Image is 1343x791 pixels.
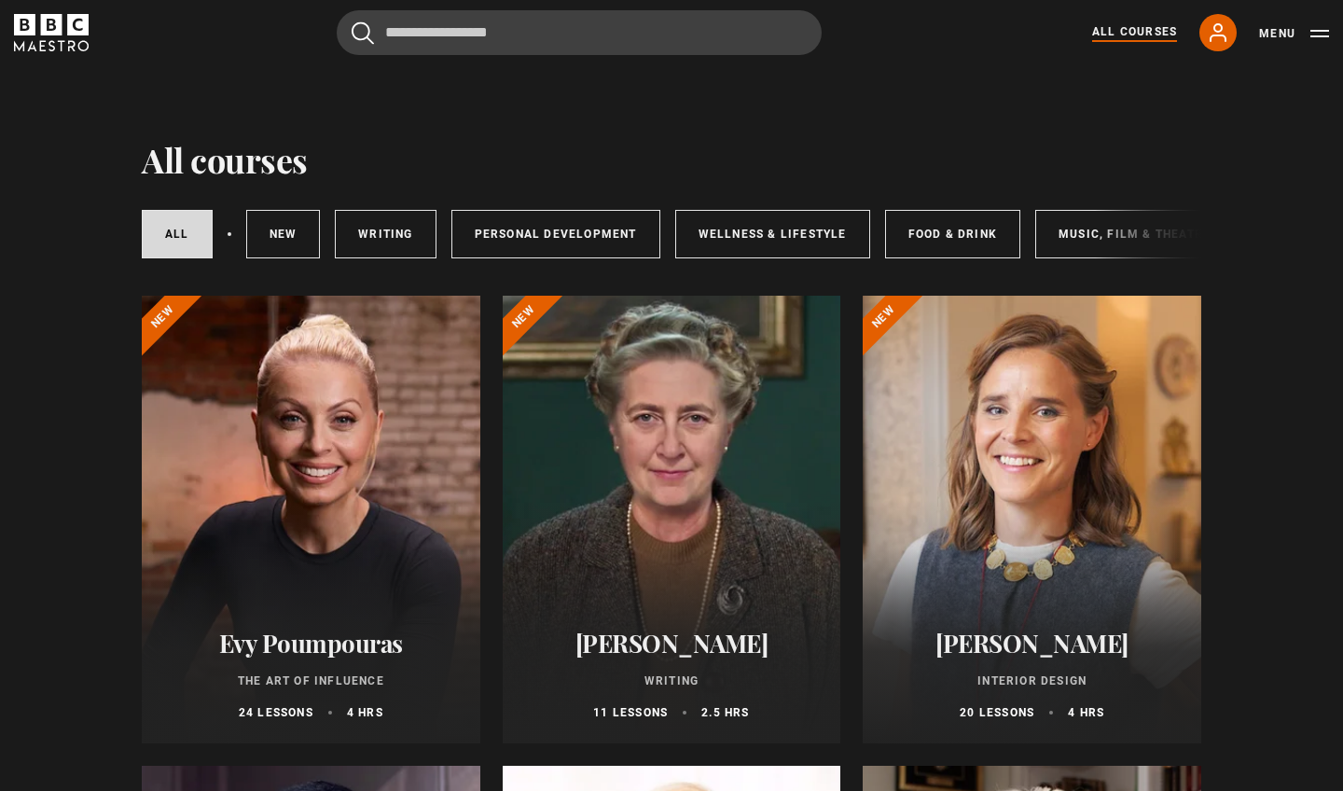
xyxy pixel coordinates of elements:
[701,704,749,721] p: 2.5 hrs
[675,210,870,258] a: Wellness & Lifestyle
[335,210,436,258] a: Writing
[451,210,660,258] a: Personal Development
[164,629,458,658] h2: Evy Poumpouras
[14,14,89,51] svg: BBC Maestro
[1092,23,1177,42] a: All Courses
[1068,704,1104,721] p: 4 hrs
[337,10,822,55] input: Search
[352,21,374,45] button: Submit the search query
[885,673,1179,689] p: Interior Design
[347,704,383,721] p: 4 hrs
[142,140,308,179] h1: All courses
[593,704,668,721] p: 11 lessons
[142,296,480,743] a: Evy Poumpouras The Art of Influence 24 lessons 4 hrs New
[246,210,321,258] a: New
[960,704,1034,721] p: 20 lessons
[1259,24,1329,43] button: Toggle navigation
[142,210,213,258] a: All
[525,629,819,658] h2: [PERSON_NAME]
[885,629,1179,658] h2: [PERSON_NAME]
[885,210,1020,258] a: Food & Drink
[1035,210,1234,258] a: Music, Film & Theatre
[503,296,841,743] a: [PERSON_NAME] Writing 11 lessons 2.5 hrs New
[239,704,313,721] p: 24 lessons
[863,296,1201,743] a: [PERSON_NAME] Interior Design 20 lessons 4 hrs New
[164,673,458,689] p: The Art of Influence
[525,673,819,689] p: Writing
